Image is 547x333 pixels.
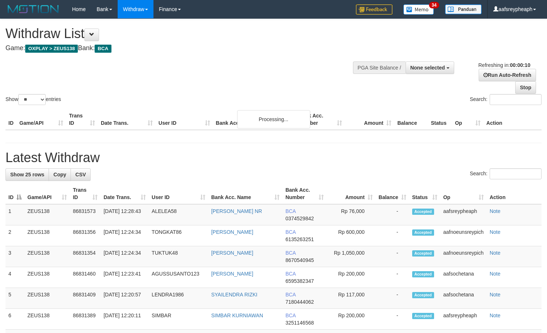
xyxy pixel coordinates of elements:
[149,309,208,330] td: SIMBAR
[285,271,296,277] span: BCA
[285,208,296,214] span: BCA
[149,246,208,267] td: TUKTUK48
[440,246,487,267] td: aafnoeunsreypich
[100,309,149,330] td: [DATE] 12:20:11
[5,26,357,41] h1: Withdraw List
[490,229,501,235] a: Note
[24,225,70,246] td: ZEUS138
[345,109,394,130] th: Amount
[5,225,24,246] td: 2
[75,172,86,177] span: CSV
[412,271,434,277] span: Accepted
[211,313,263,318] a: SIMBAR KURNIAWAN
[327,183,376,204] th: Amount: activate to sort column ascending
[327,246,376,267] td: Rp 1,050,000
[285,236,314,242] span: Copy 6135263251 to clipboard
[478,62,530,68] span: Refreshing in:
[285,257,314,263] span: Copy 8670540945 to clipboard
[211,292,258,298] a: SYAILENDRA RIZKI
[70,309,100,330] td: 86831389
[5,246,24,267] td: 3
[394,109,428,130] th: Balance
[490,313,501,318] a: Note
[428,109,452,130] th: Status
[406,61,454,74] button: None selected
[510,62,530,68] strong: 00:00:10
[403,4,434,15] img: Button%20Memo.svg
[412,209,434,215] span: Accepted
[412,229,434,236] span: Accepted
[515,81,536,94] a: Stop
[70,204,100,225] td: 86831573
[376,183,409,204] th: Balance: activate to sort column ascending
[452,109,483,130] th: Op
[376,267,409,288] td: -
[412,292,434,298] span: Accepted
[149,204,208,225] td: ALELEA58
[285,229,296,235] span: BCA
[285,216,314,221] span: Copy 0374529842 to clipboard
[211,229,253,235] a: [PERSON_NAME]
[376,246,409,267] td: -
[440,225,487,246] td: aafnoeunsreypich
[410,65,445,71] span: None selected
[208,183,282,204] th: Bank Acc. Name: activate to sort column ascending
[5,267,24,288] td: 4
[24,288,70,309] td: ZEUS138
[95,45,111,53] span: BCA
[490,94,542,105] input: Search:
[100,183,149,204] th: Date Trans.: activate to sort column ascending
[470,168,542,179] label: Search:
[24,309,70,330] td: ZEUS138
[149,225,208,246] td: TONGKAT86
[156,109,213,130] th: User ID
[24,246,70,267] td: ZEUS138
[327,204,376,225] td: Rp 76,000
[285,250,296,256] span: BCA
[353,61,406,74] div: PGA Site Balance /
[53,172,66,177] span: Copy
[100,225,149,246] td: [DATE] 12:24:34
[376,225,409,246] td: -
[70,225,100,246] td: 86831356
[490,292,501,298] a: Note
[5,94,61,105] label: Show entries
[100,267,149,288] td: [DATE] 12:23:41
[100,246,149,267] td: [DATE] 12:24:34
[213,109,296,130] th: Bank Acc. Name
[376,204,409,225] td: -
[100,288,149,309] td: [DATE] 12:20:57
[5,4,61,15] img: MOTION_logo.png
[327,267,376,288] td: Rp 200,000
[282,183,327,204] th: Bank Acc. Number: activate to sort column ascending
[440,183,487,204] th: Op: activate to sort column ascending
[211,271,253,277] a: [PERSON_NAME]
[5,183,24,204] th: ID: activate to sort column descending
[70,288,100,309] td: 86831409
[483,109,542,130] th: Action
[16,109,66,130] th: Game/API
[285,278,314,284] span: Copy 6595382347 to clipboard
[10,172,44,177] span: Show 25 rows
[285,320,314,326] span: Copy 3251146568 to clipboard
[327,309,376,330] td: Rp 200,000
[285,292,296,298] span: BCA
[490,168,542,179] input: Search:
[285,299,314,305] span: Copy 7180444062 to clipboard
[409,183,440,204] th: Status: activate to sort column ascending
[66,109,98,130] th: Trans ID
[24,204,70,225] td: ZEUS138
[490,208,501,214] a: Note
[356,4,392,15] img: Feedback.jpg
[296,109,345,130] th: Bank Acc. Number
[487,183,542,204] th: Action
[5,309,24,330] td: 6
[237,110,310,128] div: Processing...
[412,250,434,257] span: Accepted
[5,45,357,52] h4: Game: Bank:
[25,45,78,53] span: OXPLAY > ZEUS138
[70,183,100,204] th: Trans ID: activate to sort column ascending
[149,267,208,288] td: AGUSSUSANTO123
[18,94,46,105] select: Showentries
[5,168,49,181] a: Show 25 rows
